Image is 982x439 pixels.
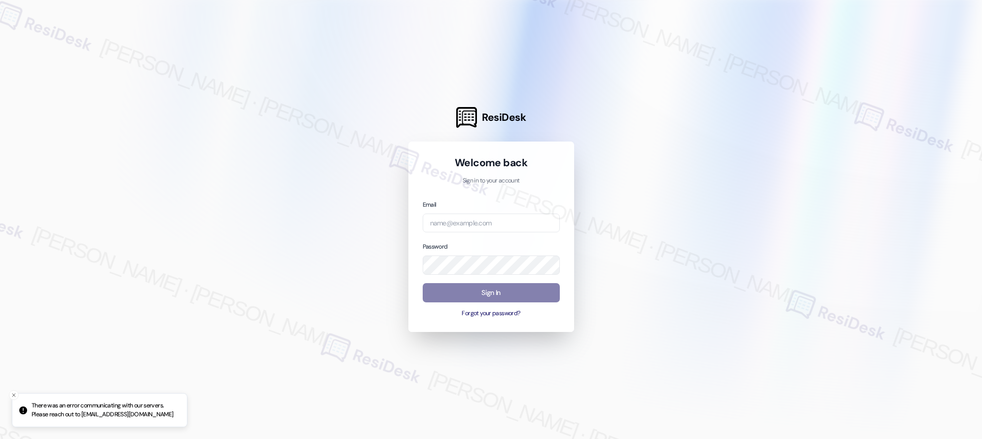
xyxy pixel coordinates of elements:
p: There was an error communicating with our servers. Please reach out to [EMAIL_ADDRESS][DOMAIN_NAME] [32,402,179,419]
input: name@example.com [423,214,560,233]
button: Forgot your password? [423,309,560,318]
img: ResiDesk Logo [456,107,477,128]
h1: Welcome back [423,156,560,170]
button: Sign In [423,283,560,302]
button: Close toast [9,390,19,400]
label: Email [423,201,436,209]
p: Sign in to your account [423,177,560,185]
span: ResiDesk [482,110,526,124]
label: Password [423,243,448,251]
